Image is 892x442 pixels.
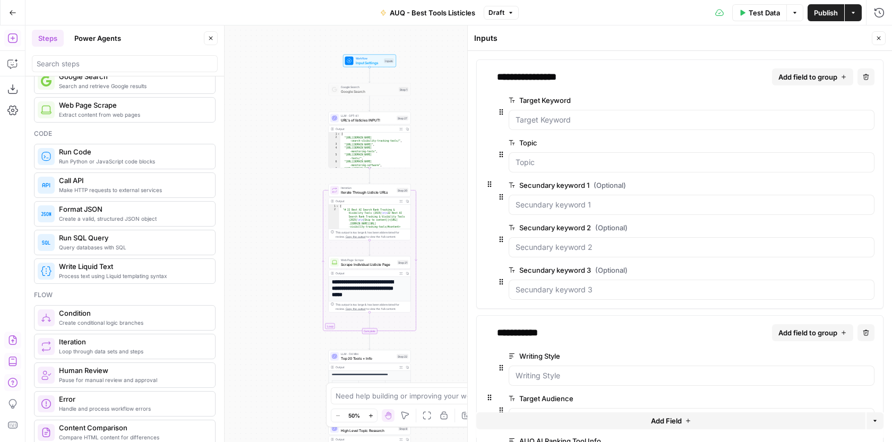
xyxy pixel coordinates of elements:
[732,4,786,21] button: Test Data
[336,271,396,275] div: Output
[59,243,207,252] span: Query databases with SQL
[369,240,371,256] g: Edge from step_20 to step_21
[329,184,411,240] div: LoopIterationIterate Through Listicle URLsStep 20Output[ "# 22 Best AI Search Rank Tracking & Vis...
[509,222,814,233] label: Secundary keyword 2
[59,336,207,347] span: Iteration
[509,351,814,361] label: Writing Style
[59,318,207,327] span: Create conditional logic branches
[509,137,814,148] label: Topic
[329,328,411,334] div: Complete
[595,265,628,275] span: (Optional)
[594,180,626,190] span: (Optional)
[341,89,397,94] span: Google Search
[59,110,207,119] span: Extract content from web pages
[808,4,844,21] button: Publish
[59,214,207,223] span: Create a valid, structured JSON object
[509,393,814,404] label: Target Audience
[59,186,207,194] span: Make HTTP requests to external services
[329,83,411,96] div: Google SearchGoogle SearchStep 1
[59,308,207,318] span: Condition
[356,56,382,60] span: Workflow
[329,136,340,143] div: 2
[384,58,394,63] div: Inputs
[329,160,340,167] div: 6
[509,180,814,190] label: Secundary keyword 1
[772,324,853,341] button: Add field to group
[341,114,394,118] span: LLM · GPT-4.1
[59,71,207,82] span: Google Search
[516,157,868,168] input: Topic
[59,394,207,404] span: Error
[59,146,207,157] span: Run Code
[516,370,868,381] input: Writing Style
[329,143,340,146] div: 3
[32,30,64,47] button: Steps
[34,129,216,138] div: Code
[59,232,207,243] span: Run SQL Query
[369,67,371,83] g: Edge from start to step_1
[336,127,396,131] div: Output
[329,112,411,168] div: LLM · GPT-4.1URL's of listicles INPUT!Step 27Output[ "[URL][DOMAIN_NAME] -search-visibility-track...
[374,4,482,21] button: AUQ - Best Tools Listicles
[337,133,340,136] span: Toggle code folding, rows 1 through 11
[329,167,340,174] div: 7
[41,427,52,438] img: vrinnnclop0vshvmafd7ip1g7ohf
[346,235,366,238] span: Copy the output
[59,175,207,186] span: Call API
[59,204,207,214] span: Format JSON
[516,200,868,210] input: Secundary keyword 1
[651,415,682,426] span: Add Field
[34,290,216,300] div: Flow
[336,230,408,239] div: This output is too large & has been abbreviated for review. to view the full content.
[397,354,408,359] div: Step 22
[341,186,394,190] span: Iteration
[814,7,838,18] span: Publish
[336,302,408,311] div: This output is too large & has been abbreviated for review. to view the full content.
[59,376,207,384] span: Pause for manual review and approval
[59,261,207,272] span: Write Liquid Text
[356,60,382,65] span: Input Settings
[369,96,371,111] g: Edge from step_1 to step_27
[341,352,394,356] span: LLM · O4 Mini
[341,428,396,433] span: High Level Topic Research
[336,365,396,369] div: Output
[399,87,408,92] div: Step 1
[595,222,628,233] span: (Optional)
[398,426,408,431] div: Step 8
[348,411,360,420] span: 50%
[369,334,371,350] g: Edge from step_20-iteration-end to step_22
[329,153,340,160] div: 5
[329,55,411,67] div: WorkflowInput SettingsInputs
[772,68,853,85] button: Add field to group
[59,100,207,110] span: Web Page Scrape
[509,265,814,275] label: Secundary keyword 3
[336,437,396,441] div: Output
[341,258,395,262] span: Web Page Scrape
[516,115,868,125] input: Target Keyword
[341,189,394,195] span: Iterate Through Listicle URLs
[516,242,868,253] input: Secundary keyword 2
[397,188,408,193] div: Step 20
[476,412,865,429] button: Add Field
[484,6,519,20] button: Draft
[336,205,339,209] span: Toggle code folding, rows 1 through 3
[59,347,207,356] span: Loop through data sets and steps
[59,422,207,433] span: Content Comparison
[341,117,394,123] span: URL's of listicles INPUT!
[369,168,371,184] g: Edge from step_27 to step_20
[509,95,814,106] label: Target Keyword
[336,199,396,203] div: Output
[516,284,868,295] input: Secundary keyword 3
[778,327,837,338] span: Add field to group
[59,404,207,413] span: Handle and process workflow errors
[474,33,869,44] div: Inputs
[390,7,475,18] span: AUQ - Best Tools Listicles
[488,8,504,18] span: Draft
[341,262,395,267] span: Scrape Individual Listicle Page
[341,356,394,361] span: Top 20 Tools + Info
[37,58,213,69] input: Search steps
[59,82,207,90] span: Search and retrieve Google results
[749,7,780,18] span: Test Data
[346,307,366,310] span: Copy the output
[329,133,340,136] div: 1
